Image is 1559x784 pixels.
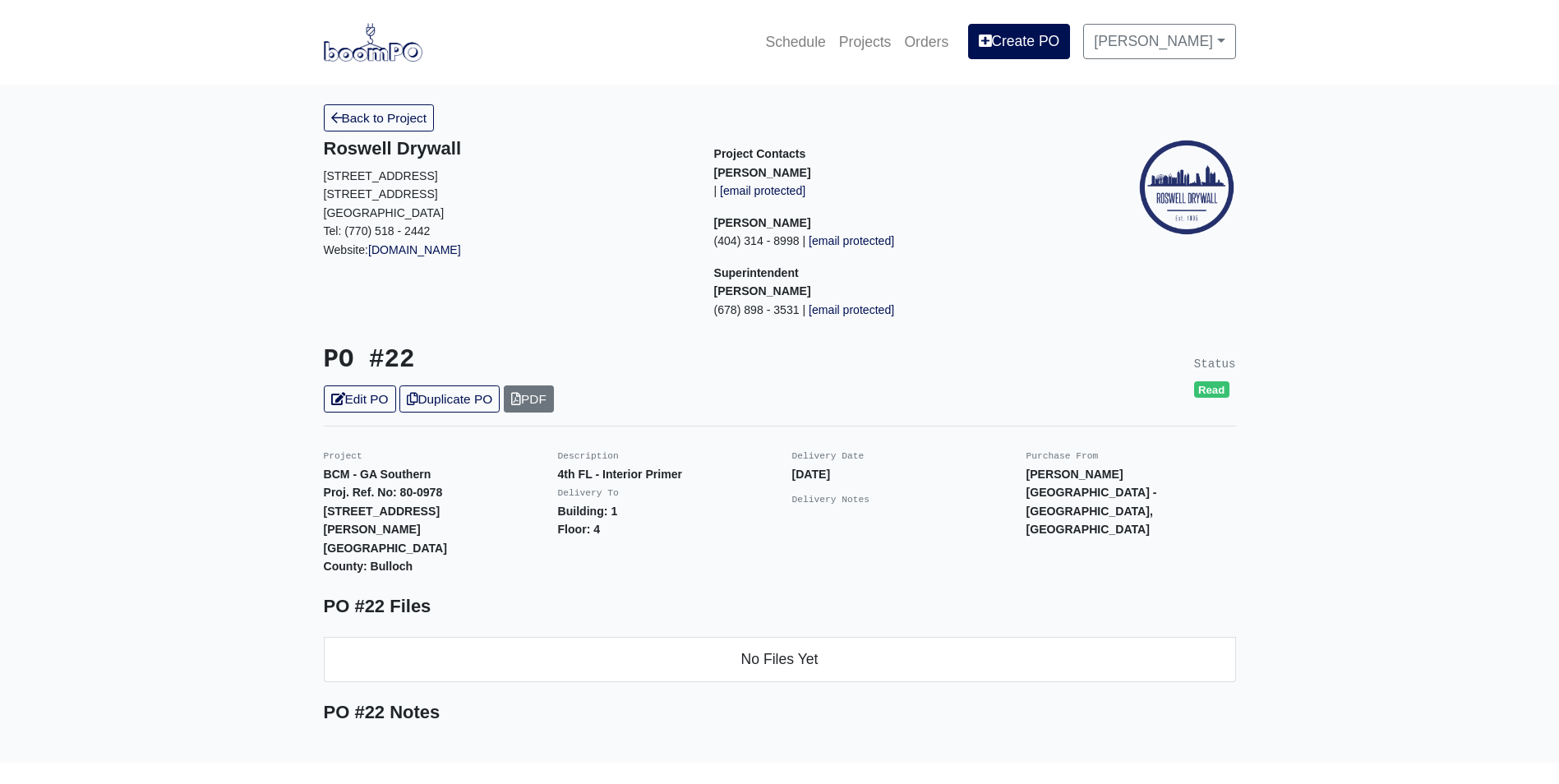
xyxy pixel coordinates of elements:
[1194,357,1236,371] small: Status
[558,488,619,498] small: Delivery To
[324,486,443,499] strong: Proj. Ref. No: 80-0978
[897,24,955,60] a: Orders
[324,185,690,204] p: [STREET_ADDRESS]
[792,451,865,461] small: Delivery Date
[714,301,1080,320] p: (678) 898 - 3531 |
[714,166,811,179] strong: [PERSON_NAME]
[809,234,894,247] span: [email protected]
[558,468,683,481] strong: 4th FL - Interior Primer
[833,24,898,60] a: Projects
[805,234,894,247] a: [email protected]
[714,266,799,279] span: Superintendent
[324,542,447,555] strong: [GEOGRAPHIC_DATA]
[1026,465,1236,539] p: [PERSON_NAME][GEOGRAPHIC_DATA] - [GEOGRAPHIC_DATA], [GEOGRAPHIC_DATA]
[324,222,690,241] p: Tel: (770) 518 - 2442
[792,468,831,481] strong: [DATE]
[714,147,806,160] span: Project Contacts
[717,184,805,197] a: [email protected]
[324,204,690,223] p: [GEOGRAPHIC_DATA]
[368,243,461,256] a: [DOMAIN_NAME]
[324,560,413,573] strong: County: Bulloch
[714,182,1080,201] p: |
[324,138,690,159] h5: Roswell Drywall
[1194,381,1229,398] span: Read
[1026,451,1099,461] small: Purchase From
[720,184,805,197] span: [email protected]
[324,468,431,481] strong: BCM - GA Southern
[805,303,894,316] a: [email protected]
[558,505,618,518] strong: Building: 1
[714,284,811,297] strong: [PERSON_NAME]
[324,138,690,259] div: Website:
[399,385,500,413] a: Duplicate PO
[324,637,1236,681] li: No Files Yet
[809,303,894,316] span: [email protected]
[324,104,435,131] a: Back to Project
[324,167,690,186] p: [STREET_ADDRESS]
[792,495,870,505] small: Delivery Notes
[324,23,422,61] img: boomPO
[324,702,1236,723] h5: PO #22 Notes
[324,345,768,376] h3: PO #22
[714,216,811,229] strong: [PERSON_NAME]
[324,385,396,413] a: Edit PO
[714,232,1080,251] p: (404) 314 - 8998 |
[324,505,440,537] strong: [STREET_ADDRESS][PERSON_NAME]
[759,24,832,60] a: Schedule
[968,24,1070,58] a: Create PO
[504,385,554,413] a: PDF
[324,596,1236,617] h5: PO #22 Files
[558,523,601,536] strong: Floor: 4
[1083,24,1235,58] a: [PERSON_NAME]
[558,451,619,461] small: Description
[324,451,362,461] small: Project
